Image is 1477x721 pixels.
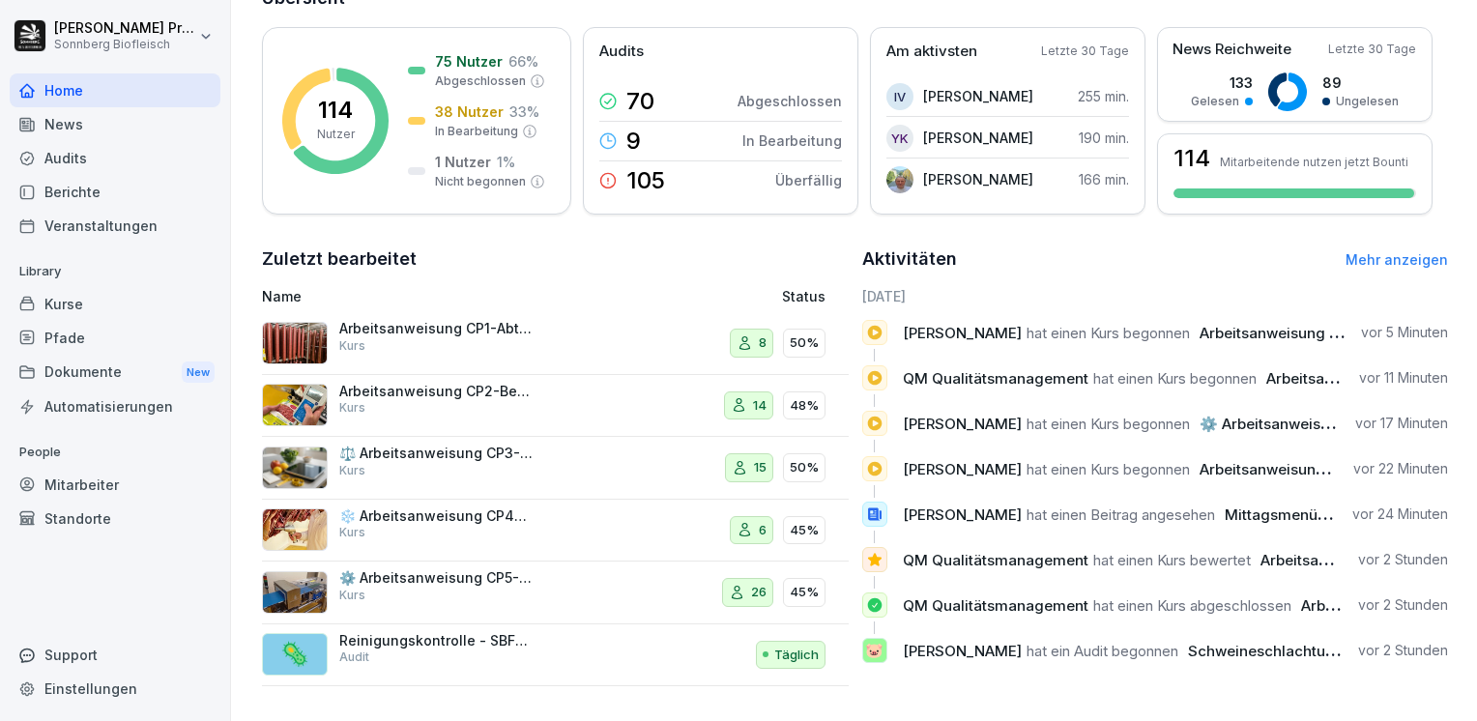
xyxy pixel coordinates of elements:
[903,324,1022,342] span: [PERSON_NAME]
[318,99,353,122] p: 114
[903,596,1088,615] span: QM Qualitätsmanagement
[862,245,957,273] h2: Aktivitäten
[790,521,819,540] p: 45%
[10,209,220,243] a: Veranstaltungen
[775,170,842,190] p: Überfällig
[280,637,309,672] p: 🦠
[182,361,215,384] div: New
[759,521,767,540] p: 6
[339,445,533,462] p: ⚖️ Arbeitsanweisung CP3-Gewichtskontrolle
[1173,147,1210,170] h3: 114
[923,128,1033,148] p: [PERSON_NAME]
[435,173,526,190] p: Nicht begonnen
[1027,460,1190,478] span: hat einen Kurs begonnen
[10,502,220,535] a: Standorte
[886,125,913,152] div: YK
[903,369,1088,388] span: QM Qualitätsmanagement
[1093,551,1251,569] span: hat einen Kurs bewertet
[10,73,220,107] div: Home
[10,107,220,141] div: News
[903,642,1022,660] span: [PERSON_NAME]
[759,333,767,353] p: 8
[1027,324,1190,342] span: hat einen Kurs begonnen
[262,624,849,687] a: 🦠Reinigungskontrolle - SBFL Fleisch 2AuditTäglich
[1027,642,1178,660] span: hat ein Audit begonnen
[1079,169,1129,189] p: 166 min.
[923,86,1033,106] p: [PERSON_NAME]
[435,123,518,140] p: In Bearbeitung
[10,468,220,502] a: Mitarbeiter
[782,286,825,306] p: Status
[10,672,220,706] a: Einstellungen
[339,320,533,337] p: Arbeitsanweisung CP1-Abtrocknung
[753,396,767,416] p: 14
[1322,72,1399,93] p: 89
[1336,93,1399,110] p: Ungelesen
[10,321,220,355] a: Pfade
[599,41,644,63] p: Audits
[10,389,220,423] div: Automatisierungen
[339,569,533,587] p: ⚙️ Arbeitsanweisung CP5-Metalldetektion
[339,337,365,355] p: Kurs
[10,175,220,209] div: Berichte
[1358,550,1448,569] p: vor 2 Stunden
[886,41,977,63] p: Am aktivsten
[10,638,220,672] div: Support
[626,130,641,153] p: 9
[751,583,767,602] p: 26
[790,333,819,353] p: 50%
[738,91,842,111] p: Abgeschlossen
[262,562,849,624] a: ⚙️ Arbeitsanweisung CP5-MetalldetektionKurs2645%
[1358,595,1448,615] p: vor 2 Stunden
[1191,93,1239,110] p: Gelesen
[1358,641,1448,660] p: vor 2 Stunden
[923,169,1033,189] p: [PERSON_NAME]
[10,141,220,175] div: Audits
[1355,414,1448,433] p: vor 17 Minuten
[339,649,369,666] p: Audit
[10,287,220,321] a: Kurse
[339,383,533,400] p: Arbeitsanweisung CP2-Begasen
[1346,251,1448,268] a: Mehr anzeigen
[339,399,365,417] p: Kurs
[1093,596,1291,615] span: hat einen Kurs abgeschlossen
[1328,41,1416,58] p: Letzte 30 Tage
[10,355,220,390] div: Dokumente
[1220,155,1408,169] p: Mitarbeitende nutzen jetzt Bounti
[865,637,883,664] p: 🐷
[790,396,819,416] p: 48%
[509,101,539,122] p: 33 %
[262,508,328,551] img: a0ku7izqmn4urwn22jn34rqb.png
[435,152,491,172] p: 1 Nutzer
[742,130,842,151] p: In Bearbeitung
[10,437,220,468] p: People
[1041,43,1129,60] p: Letzte 30 Tage
[1191,72,1253,93] p: 133
[262,375,849,438] a: Arbeitsanweisung CP2-BegasenKurs1448%
[1079,128,1129,148] p: 190 min.
[1361,323,1448,342] p: vor 5 Minuten
[626,90,654,113] p: 70
[1359,368,1448,388] p: vor 11 Minuten
[1027,415,1190,433] span: hat einen Kurs begonnen
[1200,460,1450,478] span: Arbeitsanweisung CP1-Abtrocknung
[1078,86,1129,106] p: 255 min.
[790,583,819,602] p: 45%
[862,286,1449,306] h6: [DATE]
[1173,39,1291,61] p: News Reichweite
[754,458,767,477] p: 15
[262,245,849,273] h2: Zuletzt bearbeitet
[54,20,195,37] p: [PERSON_NAME] Preßlauer
[1027,505,1215,524] span: hat einen Beitrag angesehen
[10,256,220,287] p: Library
[262,447,328,489] img: gfrt4v3ftnksrv5de50xy3ff.png
[903,460,1022,478] span: [PERSON_NAME]
[903,415,1022,433] span: [PERSON_NAME]
[262,312,849,375] a: Arbeitsanweisung CP1-AbtrocknungKurs850%
[626,169,665,192] p: 105
[1353,459,1448,478] p: vor 22 Minuten
[339,632,533,649] p: Reinigungskontrolle - SBFL Fleisch 2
